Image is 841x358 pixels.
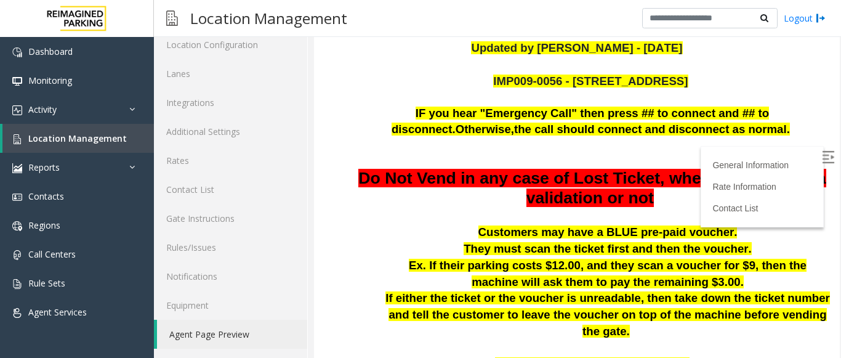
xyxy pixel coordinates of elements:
span: IMP009-0056 - [STREET_ADDRESS] [181,330,376,343]
img: 'icon' [12,192,22,202]
img: 'icon' [12,105,22,115]
a: Rules/Issues [154,233,307,262]
img: 'icon' [12,163,22,173]
span: Call Centers [28,248,76,260]
span: Do Not Vend in any case of Lost Ticket, whether they have a validation or not [44,142,512,180]
a: Additional Settings [154,117,307,146]
span: Rule Sets [28,277,65,289]
span: Agent Services [28,306,87,318]
span: Reports [28,161,60,173]
span: If either the ticket or the voucher is unreadable, then take down the ticket number and tell the ... [71,264,516,310]
span: IMP009-0056 - [STREET_ADDRESS] [179,47,374,60]
span: Updated by [PERSON_NAME] - [DATE] [157,14,368,27]
a: Location Configuration [154,30,307,59]
a: General Information [398,133,475,143]
span: Contacts [28,190,64,202]
span: Otherwise, [142,96,200,108]
a: Contact List [398,176,444,186]
a: Notifications [154,262,307,291]
img: 'icon' [12,134,22,144]
img: pageIcon [166,3,178,33]
span: Activity [28,104,57,115]
img: 'icon' [12,279,22,289]
h3: Location Management [184,3,353,33]
a: Agent Page Preview [157,320,307,349]
a: Equipment [154,291,307,320]
span: Monitoring [28,75,72,86]
img: Open/Close Sidebar Menu [508,124,520,136]
img: 'icon' [12,47,22,57]
span: Regions [28,219,60,231]
a: Integrations [154,88,307,117]
a: Contact List [154,175,307,204]
span: Dashboard [28,46,73,57]
span: Location Management [28,132,127,144]
span: Ex. If their parking costs $12.00, and they scan a voucher for $9, then the machine will ask them... [95,232,493,261]
img: 'icon' [12,76,22,86]
img: 'icon' [12,250,22,260]
img: 'icon' [12,221,22,231]
a: Location Management [2,124,154,153]
a: Lanes [154,59,307,88]
span: Customers may have a BLUE pre-paid voucher. [164,198,424,211]
a: Rate Information [398,155,462,165]
a: Gate Instructions [154,204,307,233]
span: IF you hear "Emergency Call" then press ## to connect and ## to disconnect. [78,79,455,108]
img: 'icon' [12,308,22,318]
a: Rates [154,146,307,175]
span: They must scan the ticket first and then the voucher. [150,215,438,228]
img: logout [816,12,826,25]
span: the call should connect and disconnect as normal. [200,96,476,108]
a: Logout [784,12,826,25]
